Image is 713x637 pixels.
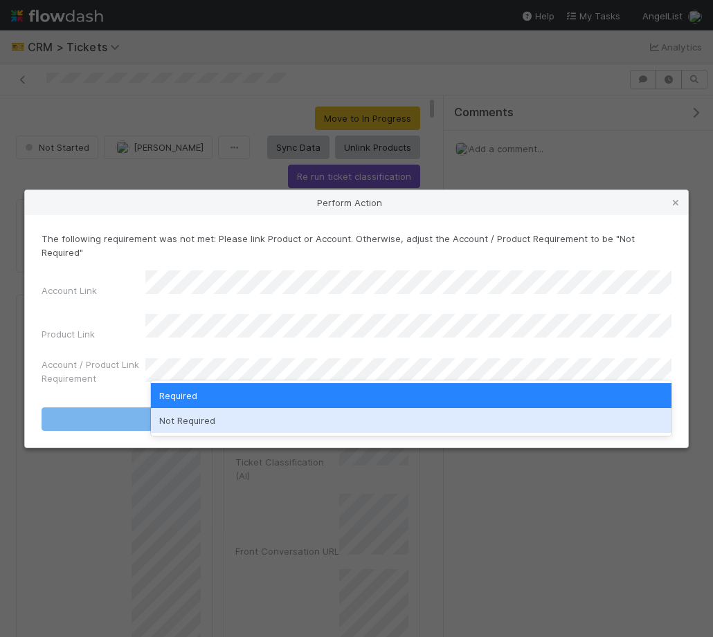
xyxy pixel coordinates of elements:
label: Product Link [42,327,95,341]
label: Account / Product Link Requirement [42,358,145,385]
p: The following requirement was not met: Please link Product or Account. Otherwise, adjust the Acco... [42,232,671,259]
button: Move to In Progress [42,407,671,431]
div: Perform Action [25,190,688,215]
div: Required [151,383,671,408]
label: Account Link [42,284,97,297]
div: Not Required [151,408,671,433]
